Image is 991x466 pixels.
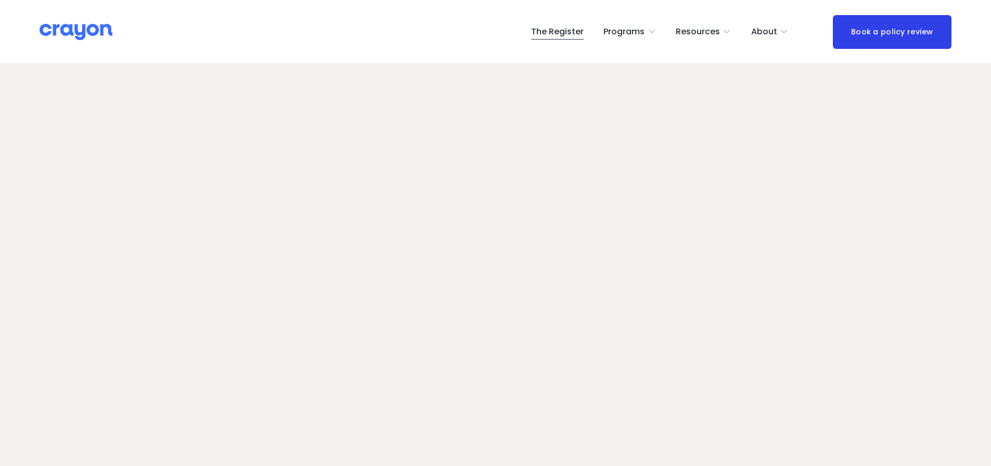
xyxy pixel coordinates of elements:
span: About [751,24,777,40]
a: folder dropdown [751,23,789,40]
a: folder dropdown [676,23,731,40]
span: Programs [603,24,645,40]
a: Book a policy review [833,15,951,49]
a: folder dropdown [603,23,656,40]
img: Crayon [40,23,112,41]
span: Resources [676,24,720,40]
a: The Register [531,23,584,40]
